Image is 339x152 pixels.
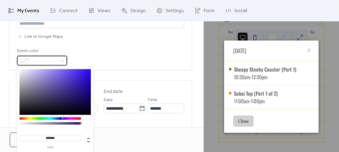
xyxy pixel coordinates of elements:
[249,97,251,105] span: -
[24,33,63,41] span: Link to Google Maps
[234,65,296,73] div: Sheepy Steeky Coaster (Part 1)
[17,48,66,55] div: Event color
[166,7,184,15] span: Settings
[251,97,265,105] span: 1:00pm
[59,7,78,15] span: Connect
[148,97,157,104] span: Time
[117,2,150,19] a: Design
[221,2,252,19] a: Install
[204,7,215,15] span: Form
[152,2,188,19] a: Settings
[233,115,254,127] button: Close
[234,97,249,105] span: 11:00am
[98,7,111,15] span: Views
[234,90,278,97] div: Sabai Top (Part 1 of 2)
[4,2,44,19] a: My Events
[250,73,252,81] span: -
[104,97,113,104] span: Date
[10,133,50,147] button: Cancel
[17,7,39,15] span: My Events
[234,7,247,15] span: Install
[233,47,246,55] span: [DATE]
[252,73,267,81] span: 12:30pm
[45,2,82,19] a: Connect
[84,2,115,19] a: Views
[20,146,81,149] label: hex
[104,88,123,95] div: End date
[234,73,250,81] span: 10:30am
[190,2,219,19] a: Form
[130,7,146,15] span: Design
